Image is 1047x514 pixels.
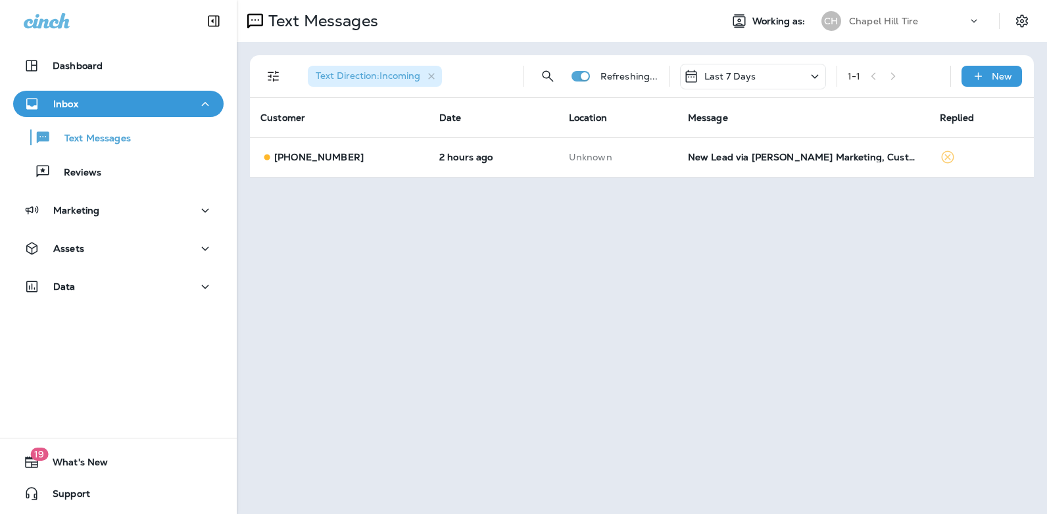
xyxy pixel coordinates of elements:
[704,71,756,82] p: Last 7 Days
[688,112,728,124] span: Message
[940,112,974,124] span: Replied
[992,71,1012,82] p: New
[535,63,561,89] button: Search Messages
[569,112,607,124] span: Location
[53,243,84,254] p: Assets
[1010,9,1034,33] button: Settings
[600,71,658,82] p: Refreshing...
[195,8,232,34] button: Collapse Sidebar
[30,448,48,461] span: 19
[53,99,78,109] p: Inbox
[848,71,860,82] div: 1 - 1
[308,66,442,87] div: Text Direction:Incoming
[13,158,224,185] button: Reviews
[13,480,224,507] button: Support
[260,112,305,124] span: Customer
[53,281,76,292] p: Data
[13,273,224,300] button: Data
[39,488,90,504] span: Support
[53,60,103,71] p: Dashboard
[316,70,420,82] span: Text Direction : Incoming
[569,152,667,162] p: This customer does not have a last location and the phone number they messaged is not assigned to...
[752,16,808,27] span: Working as:
[13,235,224,262] button: Assets
[53,205,99,216] p: Marketing
[439,112,462,124] span: Date
[260,63,287,89] button: Filters
[13,124,224,151] button: Text Messages
[263,11,378,31] p: Text Messages
[849,16,918,26] p: Chapel Hill Tire
[274,152,364,162] p: [PHONE_NUMBER]
[13,53,224,79] button: Dashboard
[51,167,101,179] p: Reviews
[688,152,919,162] div: New Lead via Merrick Marketing, Customer Name: Brandon V., Contact info: Masked phone number avai...
[13,197,224,223] button: Marketing
[821,11,841,31] div: CH
[13,449,224,475] button: 19What's New
[439,152,548,162] p: Sep 18, 2025 05:45 PM
[39,457,108,473] span: What's New
[13,91,224,117] button: Inbox
[51,133,131,145] p: Text Messages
